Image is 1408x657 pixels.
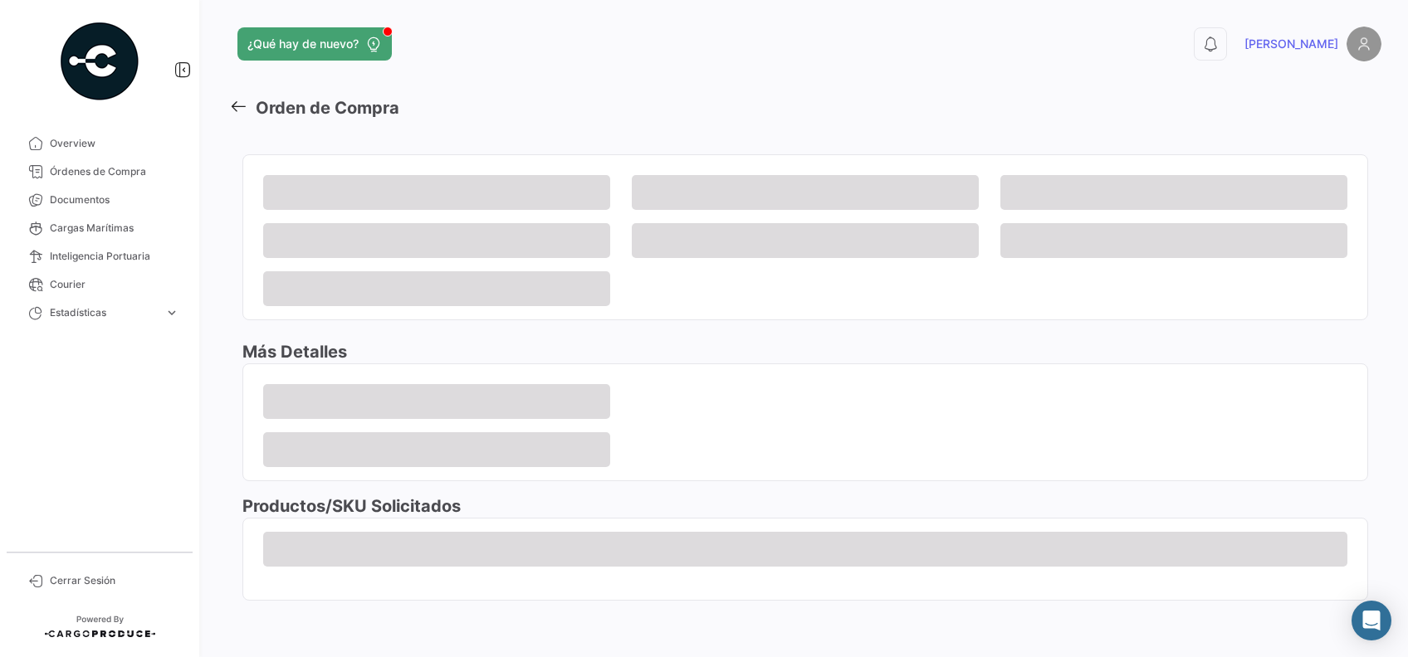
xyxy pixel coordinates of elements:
a: Órdenes de Compra [13,158,186,186]
span: expand_more [164,305,179,320]
div: Abrir Intercom Messenger [1352,601,1391,640]
a: Overview [13,129,186,158]
span: Estadísticas [50,305,158,320]
span: Overview [50,136,179,151]
img: powered-by.png [58,20,141,103]
span: Documentos [50,192,179,207]
h3: Productos/SKU Solicitados [242,494,1368,518]
img: placeholder-user.png [1347,27,1381,61]
span: [PERSON_NAME] [1244,36,1338,52]
span: Cargas Marítimas [50,221,179,236]
span: Inteligencia Portuaria [50,249,179,264]
span: Órdenes de Compra [50,164,179,179]
span: Cerrar Sesión [50,573,179,588]
h3: Más Detalles [242,340,1368,363]
a: Cargas Marítimas [13,214,186,242]
a: Courier [13,270,186,299]
span: ¿Qué hay de nuevo? [247,36,359,52]
span: Courier [50,277,179,292]
a: Documentos [13,186,186,214]
a: Inteligencia Portuaria [13,242,186,270]
h3: Orden de Compra [256,96,399,120]
button: ¿Qué hay de nuevo? [237,27,392,61]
